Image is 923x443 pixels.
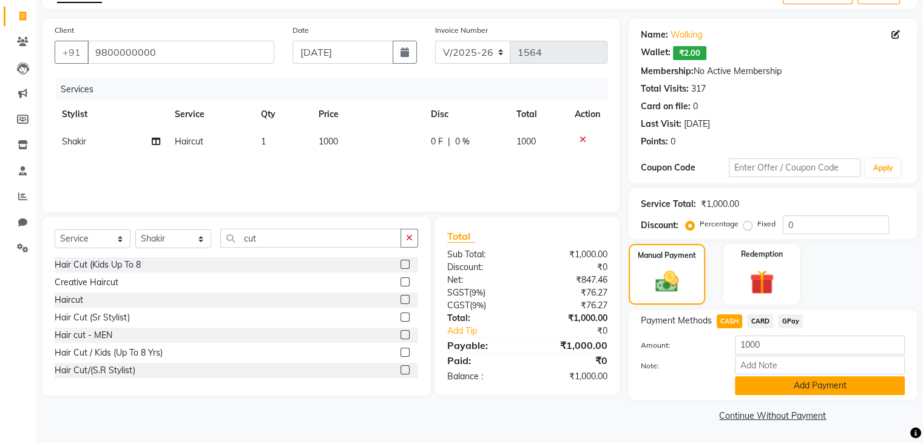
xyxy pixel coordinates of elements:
div: Services [56,78,617,101]
span: CGST [447,300,470,311]
div: 0 [693,100,698,113]
th: Disc [424,101,509,128]
div: Last Visit: [641,118,681,130]
div: Hair Cut / Kids (Up To 8 Yrs) [55,347,163,359]
label: Fixed [757,218,776,229]
div: ₹1,000.00 [527,338,617,353]
input: Search or Scan [220,229,401,248]
span: Haircut [175,136,203,147]
div: Total: [438,312,527,325]
img: _cash.svg [648,268,686,295]
div: Service Total: [641,198,696,211]
label: Percentage [700,218,739,229]
div: Haircut [55,294,83,306]
a: Continue Without Payment [631,410,915,422]
div: Wallet: [641,46,671,60]
button: +91 [55,41,89,64]
label: Invoice Number [435,25,488,36]
img: _gift.svg [742,267,782,297]
div: Total Visits: [641,83,689,95]
button: Apply [865,159,900,177]
th: Total [509,101,567,128]
div: Hair Cut/(S.R Stylist) [55,364,135,377]
span: CARD [747,314,773,328]
label: Amount: [632,340,726,351]
div: [DATE] [684,118,710,130]
div: Sub Total: [438,248,527,261]
div: ( ) [438,286,527,299]
div: ₹76.27 [527,299,617,312]
span: CASH [717,314,743,328]
span: 0 % [455,135,470,148]
span: Shakir [62,136,86,147]
span: 1000 [516,136,536,147]
a: Add Tip [438,325,542,337]
div: ₹0 [542,325,616,337]
th: Price [311,101,424,128]
div: Membership: [641,65,694,78]
span: SGST [447,287,469,298]
div: ₹847.46 [527,274,617,286]
span: GPay [778,314,803,328]
div: Points: [641,135,668,148]
span: 1 [261,136,266,147]
div: Coupon Code [641,161,729,174]
div: ₹1,000.00 [527,248,617,261]
span: 1000 [319,136,338,147]
span: 0 F [431,135,443,148]
th: Stylist [55,101,167,128]
label: Note: [632,360,726,371]
div: Creative Haircut [55,276,118,289]
span: ₹2.00 [673,46,706,60]
div: ₹1,000.00 [701,198,739,211]
div: Discount: [438,261,527,274]
span: Payment Methods [641,314,712,327]
input: Amount [735,336,905,354]
label: Client [55,25,74,36]
div: Name: [641,29,668,41]
button: Add Payment [735,376,905,395]
div: ₹1,000.00 [527,370,617,383]
label: Manual Payment [638,250,696,261]
div: ( ) [438,299,527,312]
th: Qty [254,101,311,128]
th: Action [567,101,607,128]
div: Hair Cut (Sr Stylist) [55,311,130,324]
div: Hair Cut (Kids Up To 8 [55,259,141,271]
span: 9% [472,300,484,310]
input: Enter Offer / Coupon Code [729,158,861,177]
input: Search by Name/Mobile/Email/Code [87,41,274,64]
div: Payable: [438,338,527,353]
div: ₹0 [527,261,617,274]
span: | [448,135,450,148]
div: ₹1,000.00 [527,312,617,325]
div: 317 [691,83,706,95]
span: 9% [472,288,483,297]
div: Discount: [641,219,678,232]
div: Hair cut - MEN [55,329,112,342]
div: No Active Membership [641,65,905,78]
label: Date [292,25,309,36]
div: Card on file: [641,100,691,113]
div: Balance : [438,370,527,383]
th: Service [167,101,254,128]
div: Paid: [438,353,527,368]
div: ₹76.27 [527,286,617,299]
input: Add Note [735,356,905,374]
a: Walking [671,29,702,41]
div: ₹0 [527,353,617,368]
div: 0 [671,135,675,148]
span: Total [447,230,475,243]
div: Net: [438,274,527,286]
label: Redemption [741,249,783,260]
